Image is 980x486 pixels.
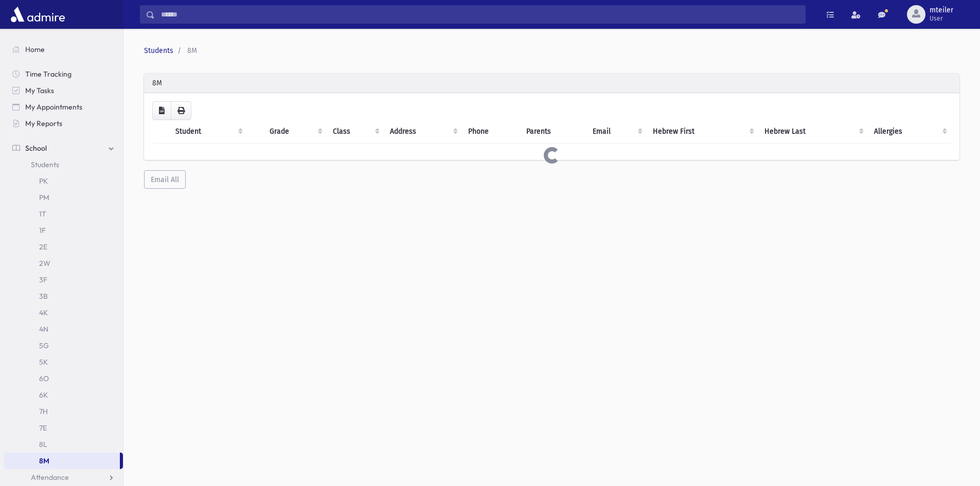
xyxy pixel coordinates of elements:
[31,473,69,482] span: Attendance
[187,46,197,55] span: 8M
[4,403,123,420] a: 7H
[4,189,123,206] a: PM
[152,101,171,120] button: CSV
[4,436,123,453] a: 8L
[263,120,326,143] th: Grade
[144,170,186,189] button: Email All
[25,119,62,128] span: My Reports
[4,140,123,156] a: School
[4,156,123,173] a: Students
[4,272,123,288] a: 3F
[4,288,123,304] a: 3B
[144,74,959,93] div: 8M
[25,69,72,79] span: Time Tracking
[4,469,123,485] a: Attendance
[4,82,123,99] a: My Tasks
[144,45,955,56] nav: breadcrumb
[169,120,247,143] th: Student
[4,304,123,321] a: 4K
[4,453,120,469] a: 8M
[384,120,462,143] th: Address
[4,66,123,82] a: Time Tracking
[930,6,953,14] span: mteiler
[758,120,868,143] th: Hebrew Last
[4,41,123,58] a: Home
[144,46,173,55] a: Students
[4,387,123,403] a: 6K
[462,120,520,143] th: Phone
[25,45,45,54] span: Home
[4,173,123,189] a: PK
[327,120,384,143] th: Class
[155,5,805,24] input: Search
[31,160,59,169] span: Students
[647,120,758,143] th: Hebrew First
[4,206,123,222] a: 1T
[4,255,123,272] a: 2W
[8,4,67,25] img: AdmirePro
[4,337,123,354] a: 5G
[520,120,586,143] th: Parents
[25,102,82,112] span: My Appointments
[171,101,191,120] button: Print
[4,370,123,387] a: 6O
[4,321,123,337] a: 4N
[4,420,123,436] a: 7E
[4,99,123,115] a: My Appointments
[4,222,123,239] a: 1F
[4,239,123,255] a: 2E
[930,14,953,23] span: User
[25,143,47,153] span: School
[868,120,951,143] th: Allergies
[4,115,123,132] a: My Reports
[25,86,54,95] span: My Tasks
[586,120,647,143] th: Email
[4,354,123,370] a: 5K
